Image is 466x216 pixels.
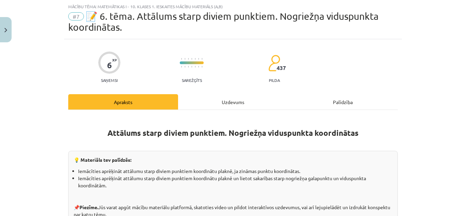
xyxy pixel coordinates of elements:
p: Saņemsi [98,78,120,83]
span: XP [112,58,117,62]
img: icon-short-line-57e1e144782c952c97e751825c79c345078a6d821885a25fce030b3d8c18986b.svg [185,66,185,68]
span: 437 [277,65,286,71]
img: students-c634bb4e5e11cddfef0936a35e636f08e4e9abd3cc4e673bd6f9a4125e45ecb1.svg [268,55,280,72]
img: icon-short-line-57e1e144782c952c97e751825c79c345078a6d821885a25fce030b3d8c18986b.svg [191,66,192,68]
div: Palīdzība [288,94,398,110]
li: Iemācīties aprēķināt attālumu starp diviem punktiem koordinātu plaknē un lietot sakarības starp n... [78,175,392,189]
img: icon-close-lesson-0947bae3869378f0d4975bcd49f059093ad1ed9edebbc8119c70593378902aed.svg [4,28,7,32]
strong: Piezīme. [79,204,98,210]
img: icon-short-line-57e1e144782c952c97e751825c79c345078a6d821885a25fce030b3d8c18986b.svg [181,58,182,60]
img: icon-short-line-57e1e144782c952c97e751825c79c345078a6d821885a25fce030b3d8c18986b.svg [188,58,189,60]
img: icon-short-line-57e1e144782c952c97e751825c79c345078a6d821885a25fce030b3d8c18986b.svg [188,66,189,68]
p: Sarežģīts [182,78,202,83]
img: icon-short-line-57e1e144782c952c97e751825c79c345078a6d821885a25fce030b3d8c18986b.svg [185,58,185,60]
span: 📝 6. tēma. Attālums starp diviem punktiem. Nogriežņa viduspunkta koordinātas. [68,11,379,33]
div: Uzdevums [178,94,288,110]
img: icon-short-line-57e1e144782c952c97e751825c79c345078a6d821885a25fce030b3d8c18986b.svg [181,66,182,68]
div: 6 [107,60,112,70]
div: Apraksts [68,94,178,110]
li: Iemācīties aprēķināt attālumu starp diviem punktiem koordinātu plaknē, ja zināmas punktu koordinā... [78,168,392,175]
strong: 💡 Materiāls tev palīdzēs: [74,157,131,163]
img: icon-short-line-57e1e144782c952c97e751825c79c345078a6d821885a25fce030b3d8c18986b.svg [198,66,199,68]
strong: Attālums starp diviem punktiem. Nogriežņa viduspunkta koordinātas [107,128,359,138]
img: icon-short-line-57e1e144782c952c97e751825c79c345078a6d821885a25fce030b3d8c18986b.svg [191,58,192,60]
img: icon-short-line-57e1e144782c952c97e751825c79c345078a6d821885a25fce030b3d8c18986b.svg [202,66,202,68]
span: #7 [68,12,84,20]
img: icon-short-line-57e1e144782c952c97e751825c79c345078a6d821885a25fce030b3d8c18986b.svg [202,58,202,60]
div: Mācību tēma: Matemātikas i - 10. klases 1. ieskaites mācību materiāls (a,b) [68,4,398,9]
p: pilda [269,78,280,83]
img: icon-short-line-57e1e144782c952c97e751825c79c345078a6d821885a25fce030b3d8c18986b.svg [198,58,199,60]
